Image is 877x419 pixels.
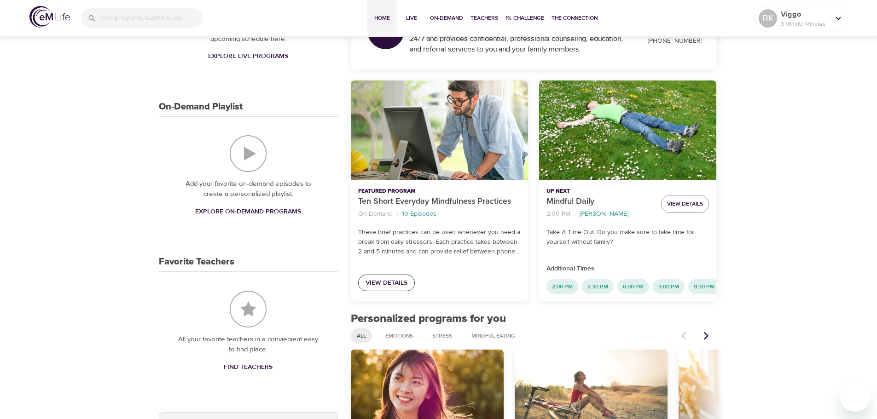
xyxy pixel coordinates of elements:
div: BK [759,9,777,28]
span: The Connection [552,13,598,23]
div: Mindful Eating [465,328,521,343]
p: 2:00 PM [546,209,570,219]
li: · [574,208,576,220]
p: Take A Time Out: Do you make sure to take time for yourself without family? [546,228,709,247]
span: 9:30 PM [688,283,720,291]
button: Ten Short Everyday Mindfulness Practices [351,80,528,180]
input: Find programs, teachers, etc... [100,8,203,28]
img: Favorite Teachers [230,291,267,327]
span: 6:00 PM [617,283,649,291]
p: All your favorite teachers in a convienient easy to find place. [177,334,319,355]
span: Explore Live Programs [208,51,288,62]
p: [PERSON_NAME] [580,209,628,219]
div: The Employee Assistance Program (EAP) is free of charge, available 24/7 and provides confidential... [410,23,634,55]
nav: breadcrumb [358,208,521,220]
span: All [351,332,372,340]
p: 3 Mindful Minutes [781,20,830,28]
span: 2:30 PM [582,283,614,291]
li: · [396,208,398,220]
p: 10 Episodes [402,209,436,219]
span: Home [371,13,393,23]
span: Find Teachers [224,362,273,373]
a: View Details [358,275,415,292]
div: 9:00 PM [653,279,685,294]
div: 2:30 PM [582,279,614,294]
iframe: Button to launch messaging window [840,382,870,412]
button: Next items [696,326,716,346]
p: On-Demand [358,209,393,219]
div: Emotions [379,328,419,343]
a: Find Teachers [220,359,276,376]
span: Mindful Eating [466,332,521,340]
p: Mindful Daily [546,195,654,208]
div: 9:30 PM [688,279,720,294]
img: On-Demand Playlist [230,135,267,172]
span: Stress [427,332,458,340]
span: Explore On-Demand Programs [195,206,301,218]
span: Emotions [380,332,418,340]
p: [PHONE_NUMBER] [645,36,705,46]
p: Ten Short Everyday Mindfulness Practices [358,195,521,208]
a: Explore Live Programs [204,48,292,65]
p: Up Next [546,187,654,195]
p: Viggo [781,9,830,20]
span: Teachers [470,13,498,23]
span: On-Demand [430,13,463,23]
h3: On-Demand Playlist [159,102,243,112]
span: 1% Challenge [505,13,544,23]
p: These brief practices can be used whenever you need a break from daily stressors. Each practice t... [358,228,521,257]
h3: Favorite Teachers [159,257,234,267]
div: 6:00 PM [617,279,649,294]
div: 2:00 PM [546,279,578,294]
img: logo [29,6,70,28]
h2: Personalized programs for you [351,312,717,326]
span: View Details [667,199,703,209]
button: View Details [661,195,709,213]
p: Featured Program [358,187,521,195]
span: View Details [366,277,407,289]
span: 9:00 PM [653,283,685,291]
nav: breadcrumb [546,208,654,220]
div: Stress [426,328,458,343]
p: Add your favorite on-demand episodes to create a personalized playlist. [177,179,319,200]
p: Additional Times [546,264,709,274]
span: 2:00 PM [546,283,578,291]
button: Mindful Daily [539,80,716,180]
div: All [351,328,372,343]
span: Live [401,13,423,23]
a: Explore On-Demand Programs [192,203,305,220]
